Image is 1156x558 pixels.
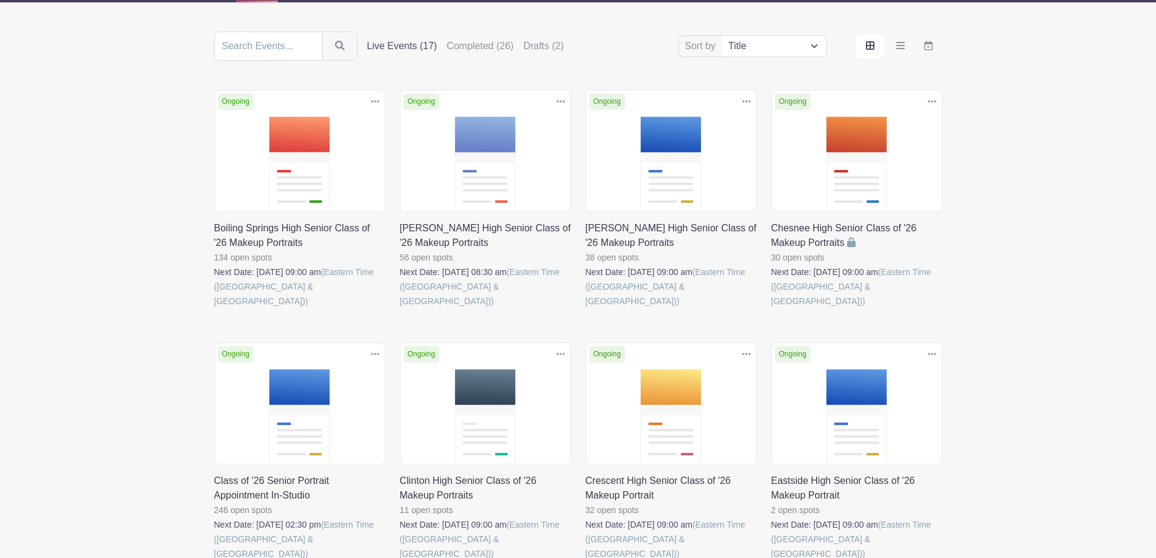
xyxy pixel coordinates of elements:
label: Completed (26) [447,39,513,53]
label: Live Events (17) [367,39,438,53]
div: filters [367,39,564,53]
label: Drafts (2) [523,39,564,53]
label: Sort by [685,39,720,53]
div: order and view [856,34,942,58]
input: Search Events... [214,32,323,61]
